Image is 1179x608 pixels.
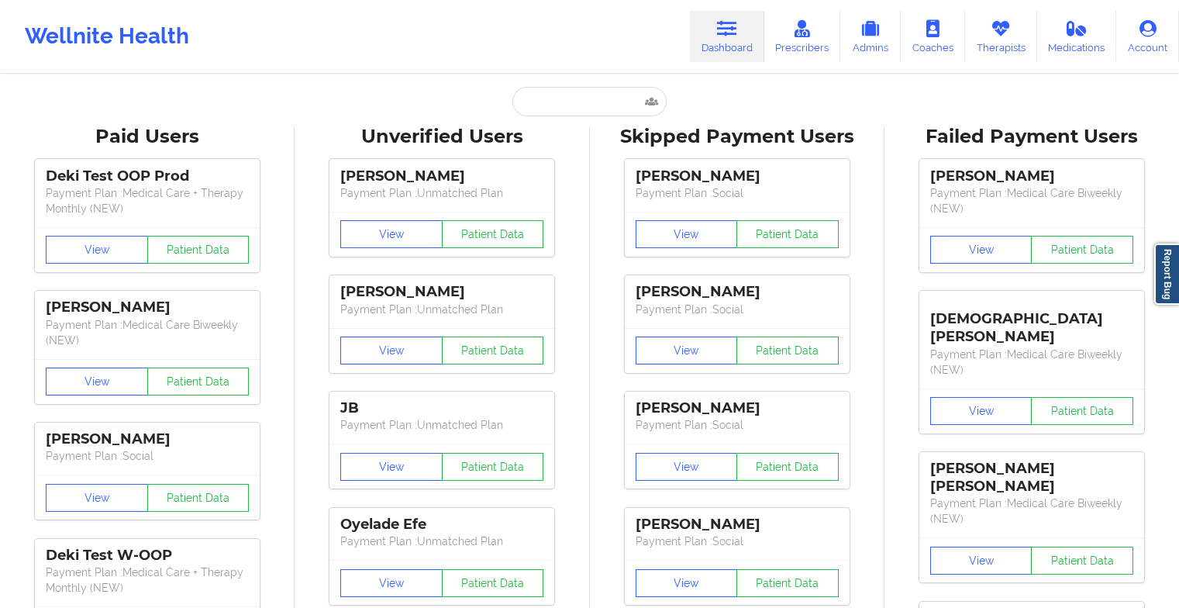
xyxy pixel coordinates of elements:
[1031,397,1133,425] button: Patient Data
[601,125,874,149] div: Skipped Payment Users
[636,534,839,549] p: Payment Plan : Social
[636,453,738,481] button: View
[636,220,738,248] button: View
[340,417,543,433] p: Payment Plan : Unmatched Plan
[636,516,839,534] div: [PERSON_NAME]
[46,484,148,512] button: View
[340,534,543,549] p: Payment Plan : Unmatched Plan
[636,185,839,201] p: Payment Plan : Social
[930,496,1133,527] p: Payment Plan : Medical Care Biweekly (NEW)
[636,283,839,301] div: [PERSON_NAME]
[442,569,544,597] button: Patient Data
[930,347,1133,378] p: Payment Plan : Medical Care Biweekly (NEW)
[442,453,544,481] button: Patient Data
[340,453,443,481] button: View
[442,220,544,248] button: Patient Data
[340,185,543,201] p: Payment Plan : Unmatched Plan
[11,125,284,149] div: Paid Users
[930,547,1032,575] button: View
[46,185,249,216] p: Payment Plan : Medical Care + Therapy Monthly (NEW)
[46,448,249,464] p: Payment Plan : Social
[147,236,250,264] button: Patient Data
[930,460,1133,496] div: [PERSON_NAME] [PERSON_NAME]
[340,283,543,301] div: [PERSON_NAME]
[340,168,543,185] div: [PERSON_NAME]
[1031,236,1133,264] button: Patient Data
[340,399,543,417] div: JB
[930,185,1133,216] p: Payment Plan : Medical Care Biweekly (NEW)
[46,299,249,316] div: [PERSON_NAME]
[1031,547,1133,575] button: Patient Data
[930,397,1032,425] button: View
[1116,11,1179,62] a: Account
[442,337,544,364] button: Patient Data
[736,337,839,364] button: Patient Data
[736,453,839,481] button: Patient Data
[46,430,249,448] div: [PERSON_NAME]
[764,11,841,62] a: Prescribers
[636,302,839,317] p: Payment Plan : Social
[690,11,764,62] a: Dashboard
[636,417,839,433] p: Payment Plan : Social
[46,317,249,348] p: Payment Plan : Medical Care Biweekly (NEW)
[46,547,249,565] div: Deki Test W-OOP
[1154,244,1179,305] a: Report Bug
[147,368,250,396] button: Patient Data
[736,569,839,597] button: Patient Data
[1037,11,1117,62] a: Medications
[930,236,1032,264] button: View
[46,168,249,185] div: Deki Test OOP Prod
[930,299,1133,346] div: [DEMOGRAPHIC_DATA][PERSON_NAME]
[965,11,1037,62] a: Therapists
[340,337,443,364] button: View
[340,302,543,317] p: Payment Plan : Unmatched Plan
[46,565,249,596] p: Payment Plan : Medical Care + Therapy Monthly (NEW)
[636,569,738,597] button: View
[340,569,443,597] button: View
[895,125,1168,149] div: Failed Payment Users
[636,399,839,417] div: [PERSON_NAME]
[305,125,578,149] div: Unverified Users
[46,368,148,396] button: View
[340,516,543,534] div: Oyelade Efe
[636,337,738,364] button: View
[736,220,839,248] button: Patient Data
[901,11,965,62] a: Coaches
[147,484,250,512] button: Patient Data
[840,11,901,62] a: Admins
[340,220,443,248] button: View
[636,168,839,185] div: [PERSON_NAME]
[930,168,1133,185] div: [PERSON_NAME]
[46,236,148,264] button: View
